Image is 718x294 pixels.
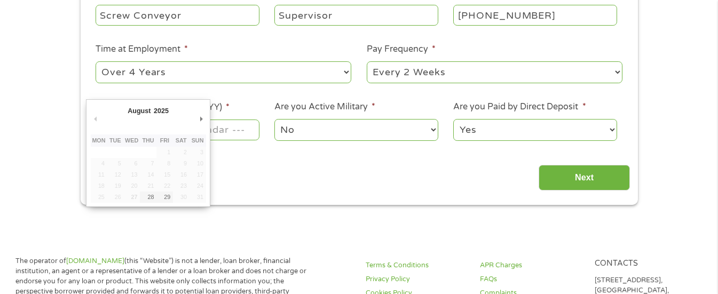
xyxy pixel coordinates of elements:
button: 29 [156,192,173,203]
button: 28 [140,192,156,203]
div: August [126,104,152,118]
h4: Contacts [595,259,696,269]
abbr: Sunday [192,137,204,144]
label: Are you Paid by Direct Deposit [453,101,586,113]
a: Terms & Conditions [366,260,467,271]
abbr: Thursday [142,137,154,144]
input: Next [539,165,630,191]
button: Previous Month [91,112,100,126]
abbr: Wednesday [125,137,138,144]
a: Privacy Policy [366,274,467,284]
a: FAQs [480,274,581,284]
label: Are you Active Military [274,101,375,113]
input: Walmart [96,5,259,25]
button: Next Month [196,112,206,126]
label: Time at Employment [96,44,188,55]
a: APR Charges [480,260,581,271]
input: (231) 754-4010 [453,5,617,25]
abbr: Friday [160,137,169,144]
input: Cashier [274,5,438,25]
abbr: Saturday [176,137,187,144]
abbr: Tuesday [109,137,121,144]
a: [DOMAIN_NAME] [66,257,124,265]
label: Pay Frequency [367,44,436,55]
abbr: Monday [92,137,105,144]
div: 2025 [152,104,170,118]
